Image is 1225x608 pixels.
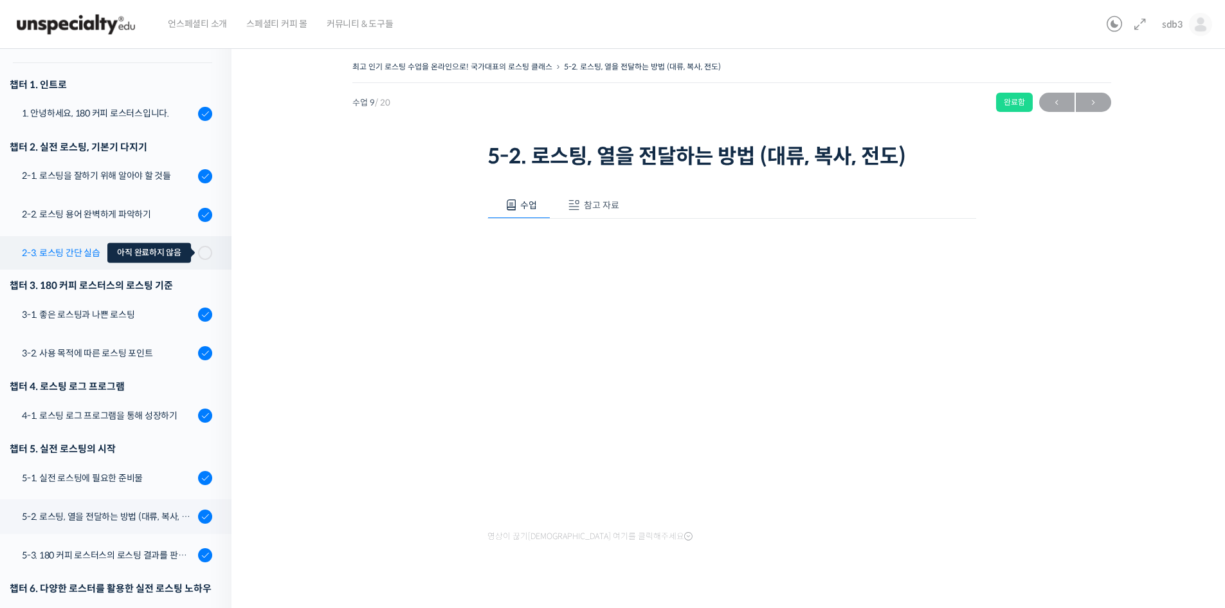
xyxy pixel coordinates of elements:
div: 챕터 2. 실전 로스팅, 기본기 다지기 [10,138,212,156]
a: 설정 [166,408,247,440]
div: 챕터 6. 다양한 로스터를 활용한 실전 로스팅 노하우 [10,580,212,597]
a: 5-2. 로스팅, 열을 전달하는 방법 (대류, 복사, 전도) [564,62,721,71]
div: 3-2. 사용 목적에 따른 로스팅 포인트 [22,346,194,360]
div: 3-1. 좋은 로스팅과 나쁜 로스팅 [22,308,194,322]
span: 참고 자료 [584,199,619,211]
a: ←이전 [1039,93,1075,112]
div: 완료함 [996,93,1033,112]
div: 5-2. 로스팅, 열을 전달하는 방법 (대류, 복사, 전도) [22,510,194,524]
h1: 5-2. 로스팅, 열을 전달하는 방법 (대류, 복사, 전도) [487,144,976,169]
a: 최고 인기 로스팅 수업을 온라인으로! 국가대표의 로스팅 클래스 [352,62,552,71]
span: 설정 [199,427,214,438]
span: ← [1039,94,1075,111]
span: 수업 [520,199,537,211]
span: 영상이 끊기[DEMOGRAPHIC_DATA] 여기를 클릭해주세요 [487,531,693,542]
span: sdb3 [1162,19,1183,30]
span: → [1076,94,1111,111]
a: 다음→ [1076,93,1111,112]
a: 대화 [85,408,166,440]
div: 챕터 3. 180 커피 로스터스의 로스팅 기준 [10,277,212,294]
div: 5-3. 180 커피 로스터스의 로스팅 결과를 판단하는 노하우 [22,548,194,562]
h3: 챕터 1. 인트로 [10,76,212,93]
div: 챕터 5. 실전 로스팅의 시작 [10,440,212,457]
span: 대화 [118,428,133,438]
div: 1. 안녕하세요, 180 커피 로스터스입니다. [22,106,194,120]
div: 2-3. 로스팅 간단 실습 [22,246,194,260]
a: 홈 [4,408,85,440]
div: 4-1. 로스팅 로그 프로그램을 통해 성장하기 [22,409,194,423]
div: 5-1. 실전 로스팅에 필요한 준비물 [22,471,194,485]
div: 2-2. 로스팅 용어 완벽하게 파악하기 [22,207,194,221]
div: 챕터 4. 로스팅 로그 프로그램 [10,378,212,395]
span: / 20 [375,97,390,108]
span: 수업 9 [352,98,390,107]
div: 2-1. 로스팅을 잘하기 위해 알아야 할 것들 [22,169,194,183]
span: 홈 [41,427,48,438]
